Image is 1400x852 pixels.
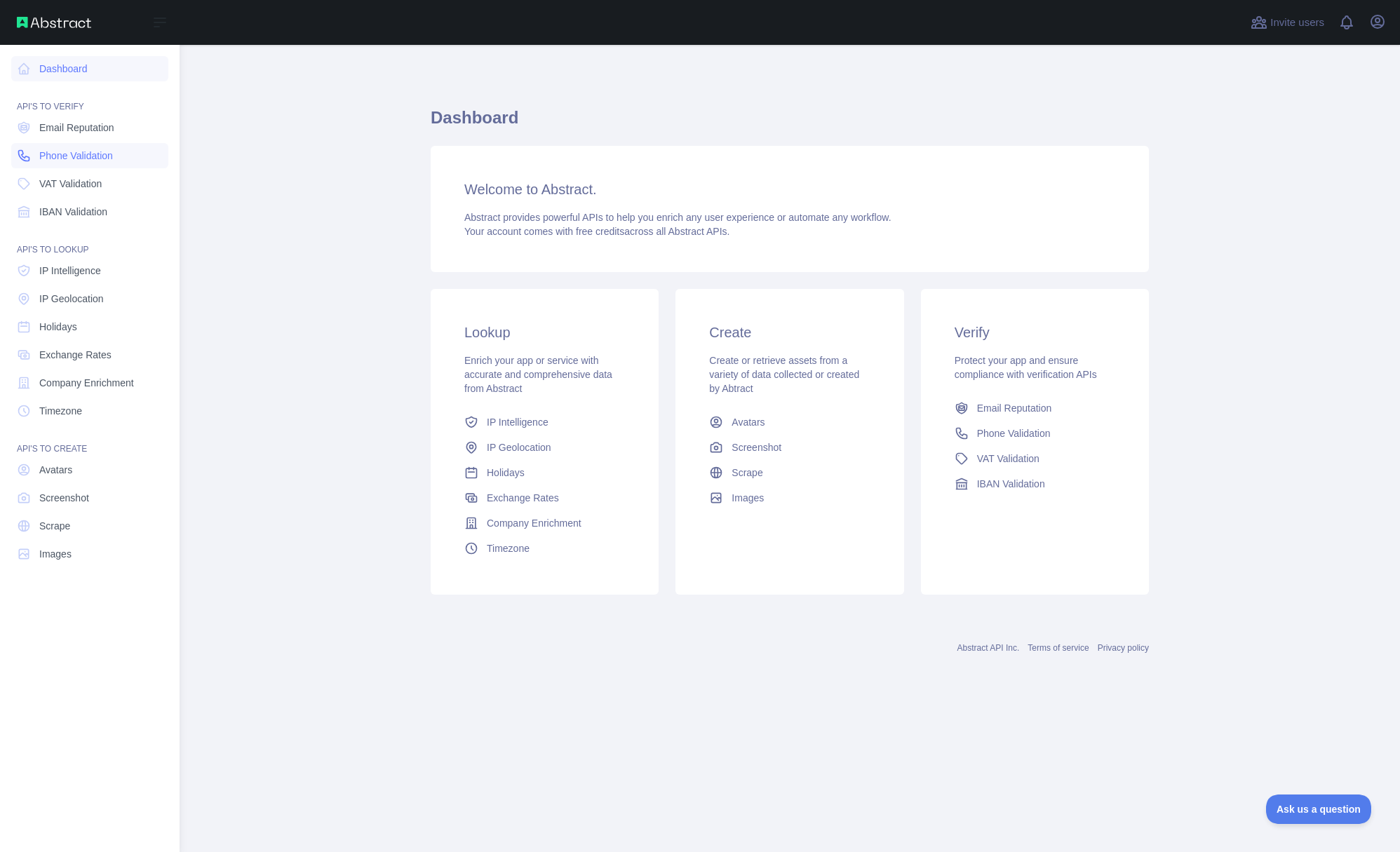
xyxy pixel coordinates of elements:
[11,398,168,424] a: Timezone
[11,286,168,311] a: IP Geolocation
[704,435,875,460] a: Screenshot
[704,485,875,510] a: Images
[11,457,168,482] a: Avatars
[1248,11,1327,34] button: Invite users
[459,410,631,435] a: IP Intelligence
[464,355,612,394] span: Enrich your app or service with accurate and comprehensive data from Abstract
[487,516,581,530] span: Company Enrichment
[955,323,1115,342] h3: Verify
[11,541,168,567] a: Images
[704,410,875,435] a: Avatars
[732,415,765,429] span: Avatars
[957,643,1020,653] a: Abstract API Inc.
[487,466,525,480] span: Holidays
[459,460,631,485] a: Holidays
[39,376,134,390] span: Company Enrichment
[39,177,102,191] span: VAT Validation
[464,180,1115,199] h3: Welcome to Abstract.
[464,226,729,237] span: Your account comes with across all Abstract APIs.
[11,84,168,112] div: API'S TO VERIFY
[39,149,113,163] span: Phone Validation
[464,323,625,342] h3: Lookup
[17,17,91,28] img: Abstract API
[732,440,781,454] span: Screenshot
[487,541,530,555] span: Timezone
[39,491,89,505] span: Screenshot
[11,171,168,196] a: VAT Validation
[949,471,1121,496] a: IBAN Validation
[11,143,168,168] a: Phone Validation
[487,440,551,454] span: IP Geolocation
[487,415,548,429] span: IP Intelligence
[955,355,1097,380] span: Protect your app and ensure compliance with verification APIs
[11,342,168,367] a: Exchange Rates
[39,463,72,477] span: Avatars
[464,212,891,223] span: Abstract provides powerful APIs to help you enrich any user experience or automate any workflow.
[576,226,624,237] span: free credits
[487,491,559,505] span: Exchange Rates
[459,536,631,561] a: Timezone
[459,510,631,536] a: Company Enrichment
[11,513,168,539] a: Scrape
[459,485,631,510] a: Exchange Rates
[709,323,870,342] h3: Create
[39,320,77,334] span: Holidays
[11,258,168,283] a: IP Intelligence
[732,466,762,480] span: Scrape
[11,199,168,224] a: IBAN Validation
[709,355,859,394] span: Create or retrieve assets from a variety of data collected or created by Abtract
[39,348,112,362] span: Exchange Rates
[39,292,104,306] span: IP Geolocation
[11,314,168,339] a: Holidays
[732,491,764,505] span: Images
[11,115,168,140] a: Email Reputation
[1266,794,1372,824] iframe: Toggle Customer Support
[39,121,114,135] span: Email Reputation
[949,421,1121,446] a: Phone Validation
[977,477,1045,491] span: IBAN Validation
[1098,643,1149,653] a: Privacy policy
[11,56,168,81] a: Dashboard
[1270,15,1324,31] span: Invite users
[704,460,875,485] a: Scrape
[977,401,1052,415] span: Email Reputation
[977,452,1039,466] span: VAT Validation
[11,370,168,395] a: Company Enrichment
[459,435,631,460] a: IP Geolocation
[39,519,70,533] span: Scrape
[977,426,1051,440] span: Phone Validation
[1028,643,1089,653] a: Terms of service
[431,107,1149,140] h1: Dashboard
[39,264,101,278] span: IP Intelligence
[949,446,1121,471] a: VAT Validation
[949,395,1121,421] a: Email Reputation
[39,205,107,219] span: IBAN Validation
[39,547,72,561] span: Images
[11,227,168,255] div: API'S TO LOOKUP
[11,485,168,510] a: Screenshot
[11,426,168,454] div: API'S TO CREATE
[39,404,82,418] span: Timezone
